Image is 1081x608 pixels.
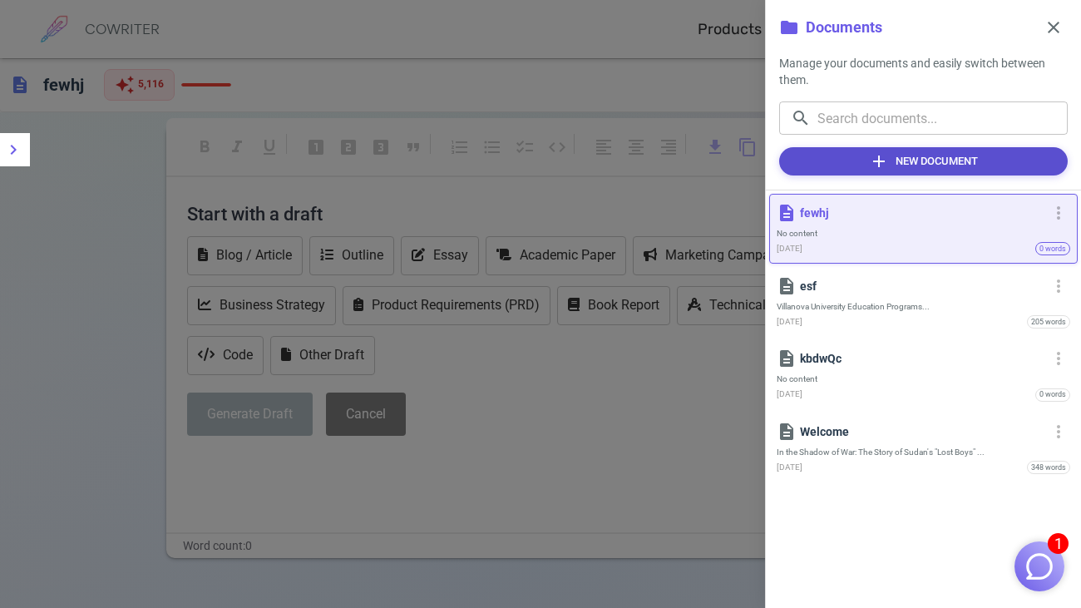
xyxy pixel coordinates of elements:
[1048,533,1069,554] span: 1
[1049,276,1069,296] span: more_vert
[869,151,889,171] span: add
[1049,422,1069,442] span: more_vert
[777,388,802,402] span: [DATE]
[1036,383,1069,407] span: 0 words
[817,101,1068,135] input: Search documents...
[800,423,1044,440] p: Welcome
[1024,551,1055,582] img: Close chat
[1049,348,1069,368] span: more_vert
[777,348,797,368] span: description
[1028,310,1069,334] span: 205 words
[779,147,1068,175] button: New Document
[1049,203,1069,223] span: more_vert
[777,315,802,329] span: [DATE]
[779,55,1068,88] p: Manage your documents and easily switch between them.
[777,422,797,442] span: description
[777,461,802,475] span: [DATE]
[800,278,1044,294] p: esf
[791,108,811,128] span: search
[777,228,1070,239] span: No content
[800,205,1044,221] p: fewhj
[800,350,1044,367] p: kbdwQc
[1036,237,1069,261] span: 0 words
[1028,456,1069,480] span: 348 words
[777,301,1070,312] span: Villanova University Education Programs...
[777,373,1070,384] span: No content
[777,276,797,296] span: description
[777,203,797,223] span: description
[806,16,882,40] h6: Documents
[1044,17,1064,37] span: close
[777,447,1070,457] span: In the Shadow of War: The Story of Sudan's "Lost Boys" ...
[777,242,802,256] span: [DATE]
[779,17,799,37] span: folder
